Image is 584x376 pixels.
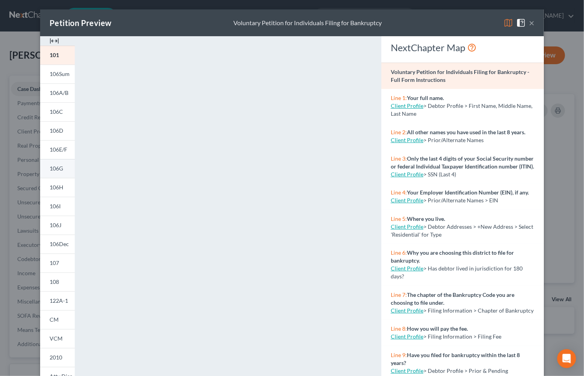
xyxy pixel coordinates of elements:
[40,121,75,140] a: 106D
[391,215,407,222] span: Line 5:
[391,102,532,117] span: > Debtor Profile > First Name, Middle Name, Last Name
[40,329,75,348] a: VCM
[50,316,59,323] span: CM
[423,197,498,204] span: > Prior/Alternate Names > EIN
[391,291,514,306] strong: The chapter of the Bankruptcy Code you are choosing to file under.
[391,249,514,264] strong: Why you are choosing this district to file for bankruptcy.
[233,19,382,28] div: Voluntary Petition for Individuals Filing for Bankruptcy
[50,108,63,115] span: 106C
[391,94,407,101] span: Line 1:
[391,223,533,238] span: > Debtor Addresses > +New Address > Select 'Residential' for Type
[40,197,75,216] a: 106I
[50,354,62,361] span: 2010
[50,259,59,266] span: 107
[40,83,75,102] a: 106A/B
[40,348,75,367] a: 2010
[407,325,468,332] strong: How you will pay the fee.
[50,335,63,342] span: VCM
[40,102,75,121] a: 106C
[407,215,445,222] strong: Where you live.
[391,197,423,204] a: Client Profile
[50,203,61,209] span: 106I
[40,291,75,310] a: 122A-1
[50,222,61,228] span: 106J
[529,18,534,28] button: ×
[423,171,456,178] span: > SSN (Last 4)
[50,17,111,28] div: Petition Preview
[50,127,63,134] span: 106D
[557,349,576,368] div: Open Intercom Messenger
[391,171,423,178] a: Client Profile
[50,184,63,191] span: 106H
[423,307,534,314] span: > Filing Information > Chapter of Bankruptcy
[40,254,75,272] a: 107
[40,235,75,254] a: 106Dec
[50,89,68,96] span: 106A/B
[504,18,513,28] img: map-eea8200ae884c6f1103ae1953ef3d486a96c86aabb227e865a55264e3737af1f.svg
[391,367,423,374] a: Client Profile
[391,325,407,332] span: Line 8:
[50,36,59,46] img: expand-e0f6d898513216a626fdd78e52531dac95497ffd26381d4c15ee2fc46db09dca.svg
[391,41,534,54] div: NextChapter Map
[423,333,501,340] span: > Filing Information > Filing Fee
[50,241,69,247] span: 106Dec
[40,46,75,65] a: 101
[40,65,75,83] a: 106Sum
[50,146,67,153] span: 106E/F
[391,352,407,358] span: Line 9:
[407,94,444,101] strong: Your full name.
[391,129,407,135] span: Line 2:
[407,129,525,135] strong: All other names you have used in the last 8 years.
[40,159,75,178] a: 106G
[391,69,529,83] strong: Voluntary Petition for Individuals Filing for Bankruptcy - Full Form Instructions
[50,52,59,58] span: 101
[391,155,407,162] span: Line 3:
[50,165,63,172] span: 106G
[516,18,526,28] img: help-close-5ba153eb36485ed6c1ea00a893f15db1cb9b99d6cae46e1a8edb6c62d00a1a76.svg
[50,70,70,77] span: 106Sum
[407,189,529,196] strong: Your Employer Identification Number (EIN), if any.
[391,291,407,298] span: Line 7:
[40,272,75,291] a: 108
[391,155,534,170] strong: Only the last 4 digits of your Social Security number or federal Individual Taxpayer Identificati...
[391,223,423,230] a: Client Profile
[391,307,423,314] a: Client Profile
[391,352,520,366] strong: Have you filed for bankruptcy within the last 8 years?
[50,278,59,285] span: 108
[391,333,423,340] a: Client Profile
[391,102,423,109] a: Client Profile
[391,265,523,280] span: > Has debtor lived in jurisdiction for 180 days?
[40,178,75,197] a: 106H
[40,140,75,159] a: 106E/F
[50,297,68,304] span: 122A-1
[391,265,423,272] a: Client Profile
[391,189,407,196] span: Line 4:
[391,137,423,143] a: Client Profile
[40,310,75,329] a: CM
[423,137,484,143] span: > Prior/Alternate Names
[391,249,407,256] span: Line 6:
[40,216,75,235] a: 106J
